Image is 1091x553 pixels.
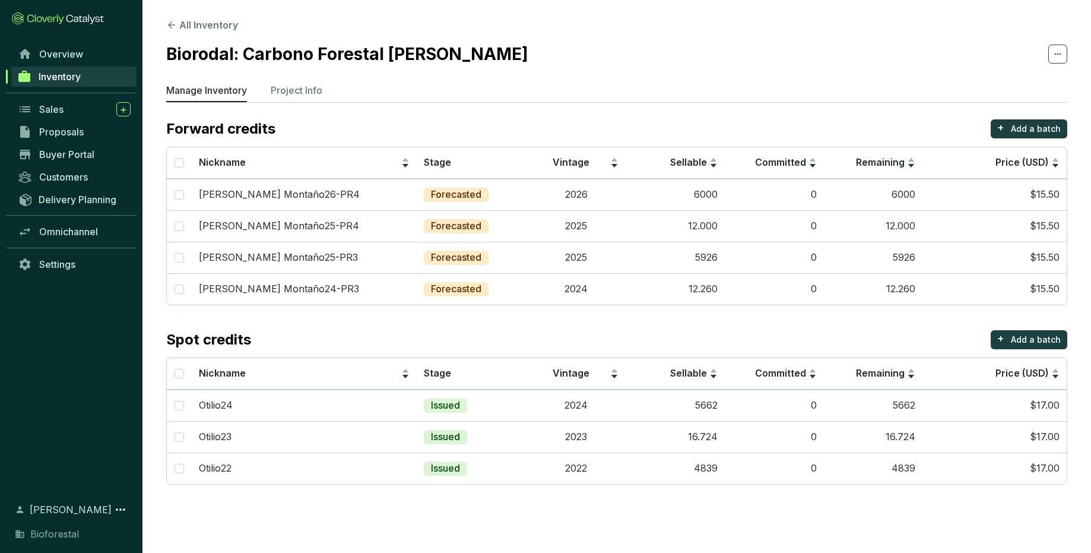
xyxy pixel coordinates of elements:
a: Buyer Portal [12,144,137,165]
span: Stage [424,367,451,379]
td: 5662 [824,390,923,421]
p: Otilio24 [199,399,233,412]
td: 0 [725,242,824,273]
p: Spot credits [166,330,251,349]
p: + [997,119,1004,136]
td: 6000 [626,179,725,210]
td: 0 [725,273,824,305]
span: Sellable [670,367,707,379]
p: Manage Inventory [166,83,247,97]
p: Add a batch [1011,123,1061,135]
td: 5926 [824,242,923,273]
td: 12.000 [626,210,725,242]
span: Stage [424,156,451,168]
a: Overview [12,44,137,64]
td: 2024 [527,390,626,421]
span: Buyer Portal [39,148,94,160]
p: Otilio23 [199,431,231,444]
p: Project Info [271,83,322,97]
span: Remaining [856,367,905,379]
span: Committed [755,367,806,379]
p: Forecasted [431,251,481,264]
td: 6000 [824,179,923,210]
a: Inventory [11,67,137,87]
p: Issued [431,462,460,475]
a: Omnichannel [12,222,137,242]
td: $15.50 [922,210,1067,242]
span: Sellable [670,156,707,168]
span: Proposals [39,126,84,138]
span: Bioforestal [30,527,79,541]
span: Nickname [199,156,246,168]
span: Omnichannel [39,226,98,238]
span: [PERSON_NAME] [30,503,112,517]
p: [PERSON_NAME] Montaño25-PR4 [199,220,359,233]
td: 0 [725,210,824,242]
td: 2026 [527,179,626,210]
td: $15.50 [922,273,1067,305]
td: 4839 [626,453,725,484]
p: Issued [431,399,460,412]
span: Delivery Planning [39,194,116,206]
span: Price (USD) [995,156,1049,168]
p: Forecasted [431,220,481,233]
td: $17.00 [922,453,1067,484]
td: 12.000 [824,210,923,242]
th: Stage [417,358,527,390]
td: 2023 [527,421,626,453]
button: +Add a batch [991,330,1067,349]
p: Forecasted [431,283,481,296]
td: 0 [725,179,824,210]
td: 5662 [626,390,725,421]
span: Remaining [856,156,905,168]
td: $17.00 [922,421,1067,453]
a: Customers [12,167,137,187]
p: Otilio22 [199,462,231,475]
span: Nickname [199,367,246,379]
td: 0 [725,453,824,484]
th: Stage [417,147,527,179]
td: 0 [725,390,824,421]
td: 12.260 [626,273,725,305]
td: 16.724 [626,421,725,453]
td: 2024 [527,273,626,305]
p: [PERSON_NAME] Montaño24-PR3 [199,283,359,296]
button: +Add a batch [991,119,1067,138]
td: 2025 [527,210,626,242]
p: + [997,330,1004,347]
td: 2025 [527,242,626,273]
span: Sales [39,103,64,115]
button: All Inventory [166,18,238,32]
a: Sales [12,99,137,119]
h2: Biorodal: Carbono Forestal [PERSON_NAME] [166,42,528,67]
span: Committed [755,156,806,168]
span: Overview [39,48,83,60]
td: $17.00 [922,390,1067,421]
span: Vintage [553,367,589,379]
a: Proposals [12,122,137,142]
p: Issued [431,431,460,444]
p: Add a batch [1011,334,1061,346]
a: Settings [12,254,137,274]
span: Customers [39,171,88,183]
td: 12.260 [824,273,923,305]
td: $15.50 [922,179,1067,210]
p: Forecasted [431,188,481,201]
p: [PERSON_NAME] Montaño26-PR4 [199,188,360,201]
td: 0 [725,421,824,453]
td: 2022 [527,453,626,484]
span: Vintage [553,156,589,168]
span: Settings [39,258,75,270]
td: 4839 [824,453,923,484]
span: Inventory [39,71,81,83]
td: $15.50 [922,242,1067,273]
p: Forward credits [166,119,275,138]
td: 16.724 [824,421,923,453]
p: [PERSON_NAME] Montaño25-PR3 [199,251,358,264]
a: Delivery Planning [12,189,137,209]
td: 5926 [626,242,725,273]
span: Price (USD) [995,367,1049,379]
